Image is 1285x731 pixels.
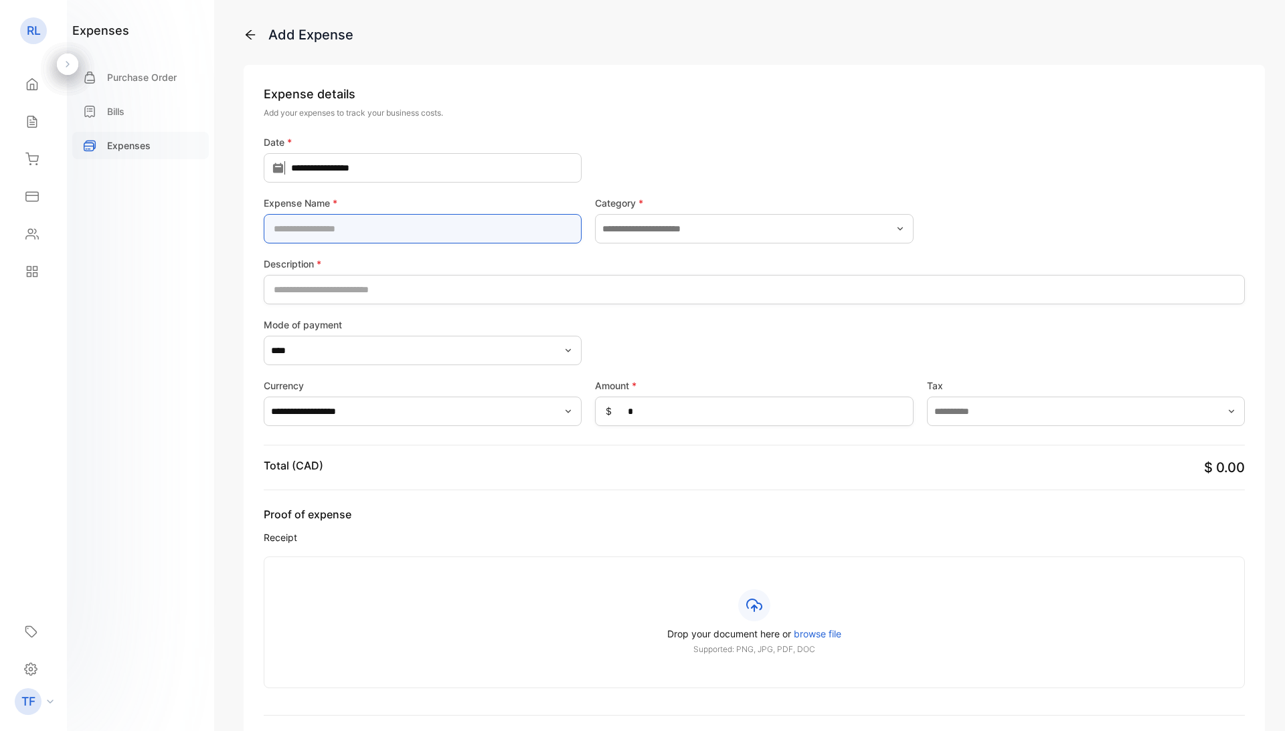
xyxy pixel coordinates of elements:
label: Description [264,257,1245,271]
label: Expense Name [264,196,582,210]
div: Add Expense [268,25,353,45]
h1: expenses [72,21,129,39]
span: browse file [794,628,841,639]
p: Purchase Order [107,70,177,84]
span: $ 0.00 [1204,459,1245,476]
span: Proof of expense [264,506,1245,522]
label: Category [595,196,913,210]
p: Expense details [264,85,1245,103]
label: Currency [264,379,582,393]
span: $ [606,404,612,418]
p: Bills [107,104,124,118]
span: Receipt [264,530,1245,544]
p: RL [27,22,41,39]
a: Purchase Order [72,64,209,91]
p: Supported: PNG, JPG, PDF, DOC [296,643,1212,655]
p: Expenses [107,138,151,152]
label: Mode of payment [264,318,582,332]
span: Drop your document here or [667,628,791,639]
label: Date [264,135,582,149]
button: Open LiveChat chat widget [11,5,51,45]
p: Add your expenses to track your business costs. [264,107,1245,119]
label: Tax [927,379,1245,393]
label: Amount [595,379,913,393]
p: Total (CAD) [264,457,323,474]
a: Expenses [72,132,209,159]
a: Bills [72,98,209,125]
p: TF [21,693,35,710]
